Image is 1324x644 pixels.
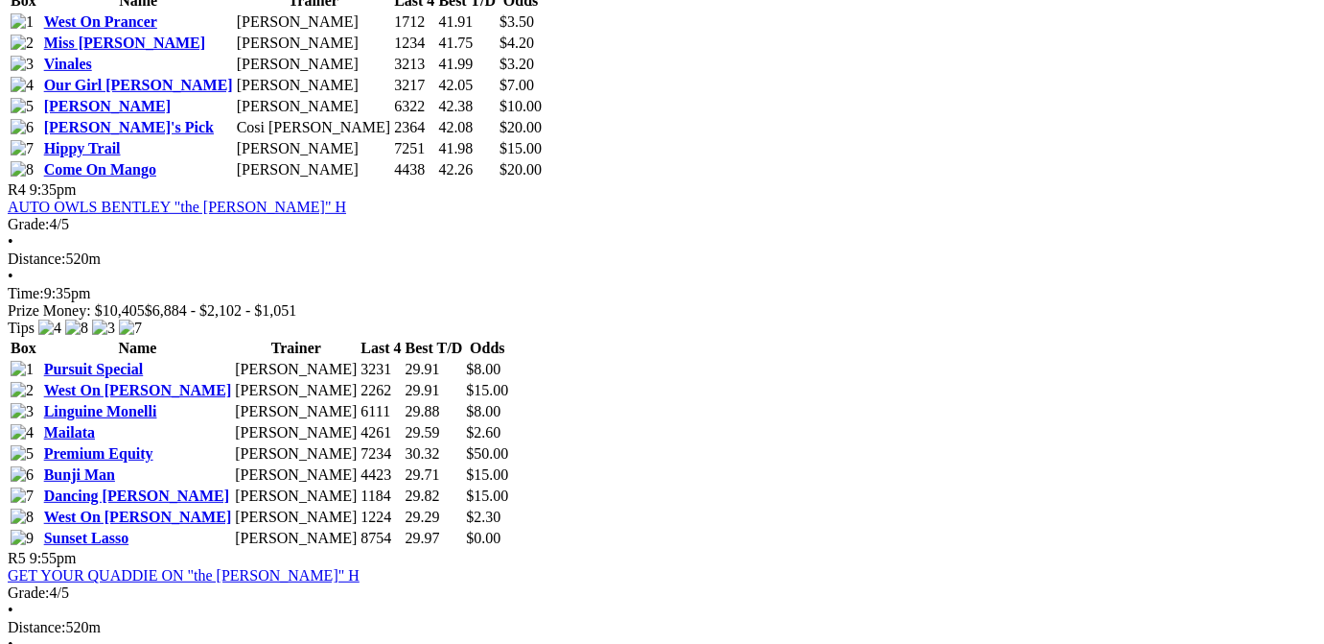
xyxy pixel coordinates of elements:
img: 7 [119,320,142,337]
th: Name [43,339,233,358]
span: Grade: [8,216,50,232]
div: 4/5 [8,584,1316,602]
a: Mailata [44,424,95,441]
td: 4423 [360,465,402,485]
span: $10.00 [499,98,542,114]
span: Tips [8,320,35,336]
span: $15.00 [466,466,508,483]
span: Box [11,340,36,356]
span: $4.20 [499,35,534,51]
td: 4438 [393,160,435,179]
td: 1234 [393,34,435,53]
td: [PERSON_NAME] [234,508,358,527]
td: [PERSON_NAME] [236,139,391,158]
a: Sunset Lasso [44,530,128,546]
a: Our Girl [PERSON_NAME] [44,77,233,93]
td: 29.29 [405,508,464,527]
span: Time: [8,285,44,301]
th: Trainer [234,339,358,358]
td: 29.59 [405,423,464,442]
span: Distance: [8,619,65,635]
img: 3 [11,403,34,420]
td: 41.99 [437,55,497,74]
img: 7 [11,488,34,505]
td: 41.75 [437,34,497,53]
td: 41.98 [437,139,497,158]
td: [PERSON_NAME] [234,444,358,464]
td: 29.91 [405,360,464,379]
span: Grade: [8,584,50,601]
img: 3 [92,320,115,337]
td: 3213 [393,55,435,74]
span: • [8,233,13,250]
span: R4 [8,181,26,198]
td: 1712 [393,12,435,32]
div: Prize Money: $10,405 [8,302,1316,320]
span: $0.00 [466,530,500,546]
td: [PERSON_NAME] [234,487,358,506]
span: • [8,268,13,284]
a: West On [PERSON_NAME] [44,382,232,398]
th: Odds [465,339,509,358]
img: 5 [11,445,34,463]
span: $3.50 [499,13,534,30]
span: $2.30 [466,509,500,525]
td: [PERSON_NAME] [234,465,358,485]
td: 7251 [393,139,435,158]
a: Premium Equity [44,445,153,462]
td: 30.32 [405,444,464,464]
img: 2 [11,35,34,52]
td: 29.88 [405,402,464,421]
th: Last 4 [360,339,402,358]
td: 42.26 [437,160,497,179]
img: 4 [11,77,34,94]
td: [PERSON_NAME] [236,160,391,179]
td: 8754 [360,529,402,548]
a: Miss [PERSON_NAME] [44,35,205,51]
span: R5 [8,550,26,566]
td: [PERSON_NAME] [236,97,391,116]
span: $6,884 - $2,102 - $1,051 [145,302,297,319]
a: Hippy Trail [44,140,121,156]
td: 6322 [393,97,435,116]
span: Distance: [8,250,65,267]
img: 3 [11,56,34,73]
img: 8 [11,161,34,179]
span: $15.00 [499,140,542,156]
img: 8 [11,509,34,526]
td: 4261 [360,423,402,442]
img: 8 [65,320,88,337]
td: 29.91 [405,381,464,400]
span: $20.00 [499,119,542,135]
span: $8.00 [466,403,500,419]
td: [PERSON_NAME] [234,402,358,421]
td: [PERSON_NAME] [234,529,358,548]
span: $3.20 [499,56,534,72]
td: 3231 [360,360,402,379]
a: Vinales [44,56,92,72]
a: GET YOUR QUADDIE ON "the [PERSON_NAME]" H [8,567,360,584]
a: [PERSON_NAME] [44,98,171,114]
img: 5 [11,98,34,115]
td: 2364 [393,118,435,137]
span: $20.00 [499,161,542,178]
td: [PERSON_NAME] [234,360,358,379]
td: 29.82 [405,487,464,506]
td: 42.05 [437,76,497,95]
span: $50.00 [466,445,508,462]
td: [PERSON_NAME] [236,12,391,32]
span: $15.00 [466,382,508,398]
img: 7 [11,140,34,157]
span: $15.00 [466,488,508,504]
td: 42.08 [437,118,497,137]
td: 1184 [360,487,402,506]
td: Cosi [PERSON_NAME] [236,118,391,137]
span: $8.00 [466,361,500,377]
img: 4 [38,320,61,337]
img: 9 [11,530,34,547]
td: [PERSON_NAME] [236,55,391,74]
td: [PERSON_NAME] [236,34,391,53]
img: 4 [11,424,34,441]
a: Dancing [PERSON_NAME] [44,488,229,504]
td: [PERSON_NAME] [234,381,358,400]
